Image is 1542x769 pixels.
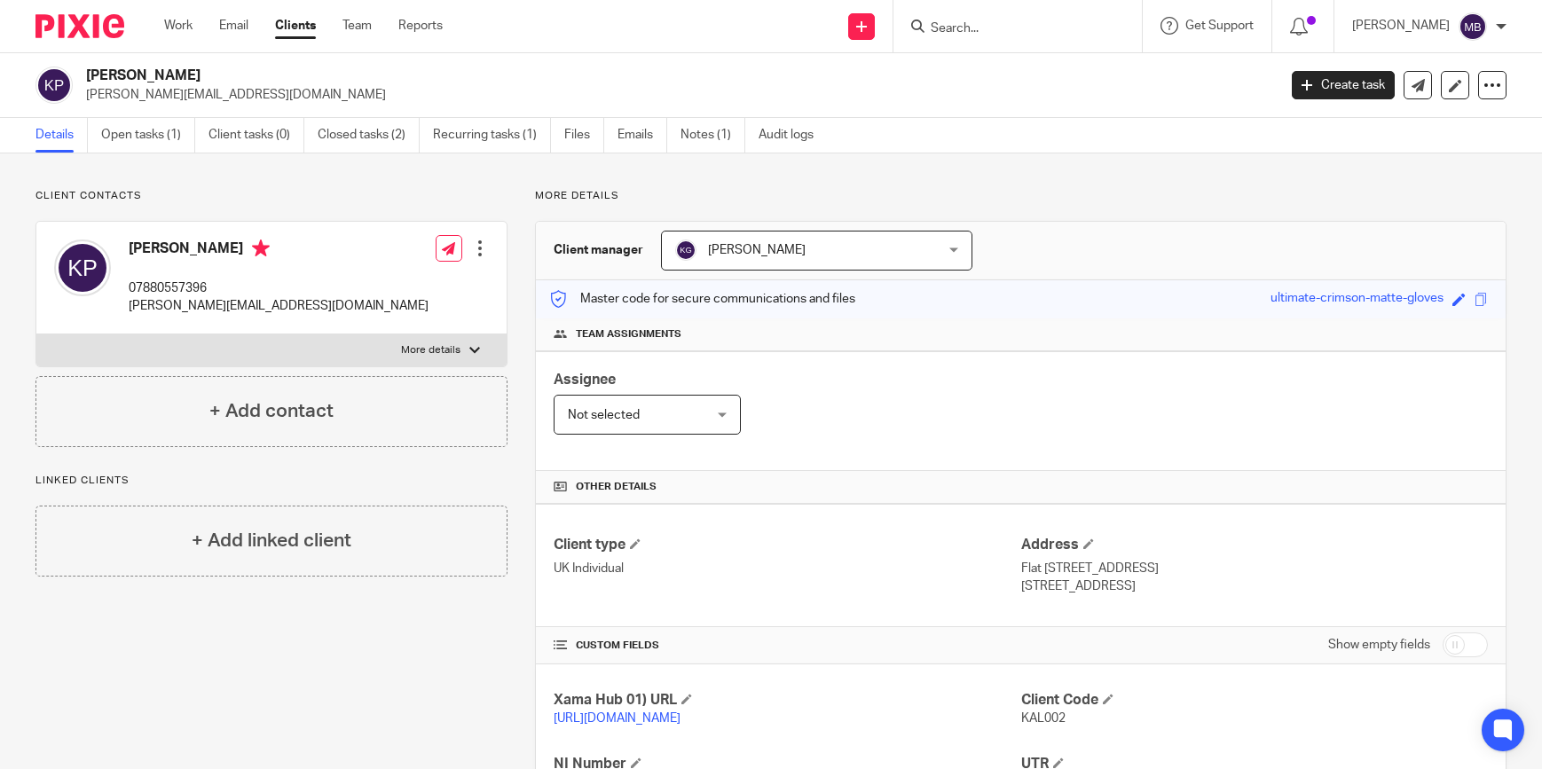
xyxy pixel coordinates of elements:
a: Clients [275,17,316,35]
img: svg%3E [675,239,696,261]
span: Assignee [554,373,616,387]
a: Create task [1292,71,1395,99]
a: Files [564,118,604,153]
a: Reports [398,17,443,35]
a: Team [342,17,372,35]
a: Emails [618,118,667,153]
a: Audit logs [759,118,827,153]
span: Get Support [1185,20,1254,32]
input: Search [929,21,1089,37]
a: Notes (1) [681,118,745,153]
img: Pixie [35,14,124,38]
span: Team assignments [576,327,681,341]
h4: CUSTOM FIELDS [554,639,1020,653]
p: UK Individual [554,560,1020,577]
a: [URL][DOMAIN_NAME] [554,712,681,725]
h4: Xama Hub 01) URL [554,691,1020,710]
h4: + Add linked client [192,527,351,554]
a: Client tasks (0) [208,118,304,153]
a: Email [219,17,248,35]
h4: Client type [554,536,1020,554]
p: 07880557396 [129,279,429,297]
h4: Client Code [1021,691,1488,710]
p: Flat [STREET_ADDRESS] [1021,560,1488,577]
h3: Client manager [554,241,643,259]
p: [PERSON_NAME][EMAIL_ADDRESS][DOMAIN_NAME] [129,297,429,315]
img: svg%3E [1459,12,1487,41]
p: Linked clients [35,474,507,488]
a: Closed tasks (2) [318,118,420,153]
span: KAL002 [1021,712,1066,725]
p: Client contacts [35,189,507,203]
a: Work [164,17,193,35]
a: Open tasks (1) [101,118,195,153]
p: More details [401,343,460,357]
label: Show empty fields [1328,636,1430,654]
a: Details [35,118,88,153]
h4: + Add contact [209,397,334,425]
span: Other details [576,480,657,494]
p: More details [535,189,1507,203]
p: [STREET_ADDRESS] [1021,577,1488,595]
h2: [PERSON_NAME] [86,67,1029,85]
span: [PERSON_NAME] [708,244,806,256]
div: ultimate-crimson-matte-gloves [1271,289,1444,310]
h4: Address [1021,536,1488,554]
p: [PERSON_NAME][EMAIL_ADDRESS][DOMAIN_NAME] [86,86,1265,104]
span: Not selected [568,409,640,421]
i: Primary [252,239,270,257]
img: svg%3E [35,67,73,104]
img: svg%3E [54,239,111,296]
h4: [PERSON_NAME] [129,239,429,262]
p: Master code for secure communications and files [549,290,855,308]
a: Recurring tasks (1) [433,118,551,153]
p: [PERSON_NAME] [1352,17,1450,35]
